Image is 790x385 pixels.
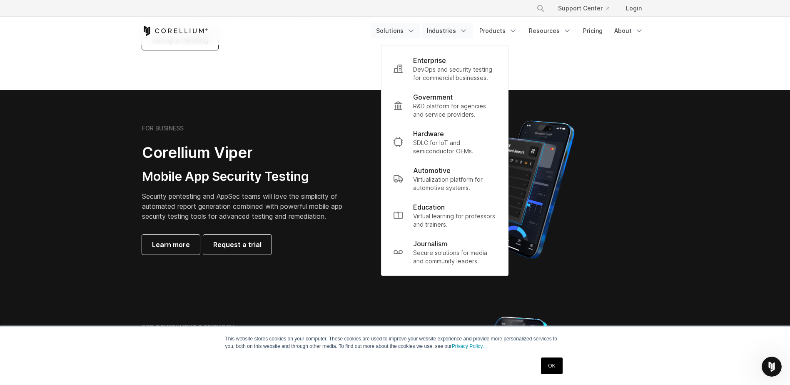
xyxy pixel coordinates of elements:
[452,343,484,349] a: Privacy Policy.
[413,239,447,249] p: Journalism
[142,324,234,331] h6: FOR GOVERNMENT & RESEARCH
[225,335,565,350] p: This website stores cookies on your computer. These cookies are used to improve your website expe...
[142,191,355,221] p: Security pentesting and AppSec teams will love the simplicity of automated report generation comb...
[413,202,445,212] p: Education
[142,125,184,132] h6: FOR BUSINESS
[413,212,496,229] p: Virtual learning for professors and trainers.
[386,87,503,124] a: Government R&D platform for agencies and service providers.
[541,357,562,374] a: OK
[386,197,503,234] a: Education Virtual learning for professors and trainers.
[413,55,446,65] p: Enterprise
[371,23,648,38] div: Navigation Menu
[142,169,355,185] h3: Mobile App Security Testing
[413,249,496,265] p: Secure solutions for media and community leaders.
[578,23,608,38] a: Pricing
[413,175,496,192] p: Virtualization platform for automotive systems.
[386,234,503,270] a: Journalism Secure solutions for media and community leaders.
[463,117,588,262] img: Corellium MATRIX automated report on iPhone showing app vulnerability test results across securit...
[142,143,355,162] h2: Corellium Viper
[474,23,522,38] a: Products
[213,240,262,250] span: Request a trial
[371,23,420,38] a: Solutions
[524,23,576,38] a: Resources
[413,139,496,155] p: SDLC for IoT and semiconductor OEMs.
[413,102,496,119] p: R&D platform for agencies and service providers.
[386,50,503,87] a: Enterprise DevOps and security testing for commercial businesses.
[413,65,496,82] p: DevOps and security testing for commercial businesses.
[609,23,648,38] a: About
[413,165,451,175] p: Automotive
[551,1,616,16] a: Support Center
[422,23,473,38] a: Industries
[142,235,200,255] a: Learn more
[413,92,453,102] p: Government
[533,1,548,16] button: Search
[386,124,503,160] a: Hardware SDLC for IoT and semiconductor OEMs.
[413,129,444,139] p: Hardware
[142,26,208,36] a: Corellium Home
[203,235,272,255] a: Request a trial
[386,160,503,197] a: Automotive Virtualization platform for automotive systems.
[762,357,782,377] iframe: Intercom live chat
[526,1,648,16] div: Navigation Menu
[152,240,190,250] span: Learn more
[619,1,648,16] a: Login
